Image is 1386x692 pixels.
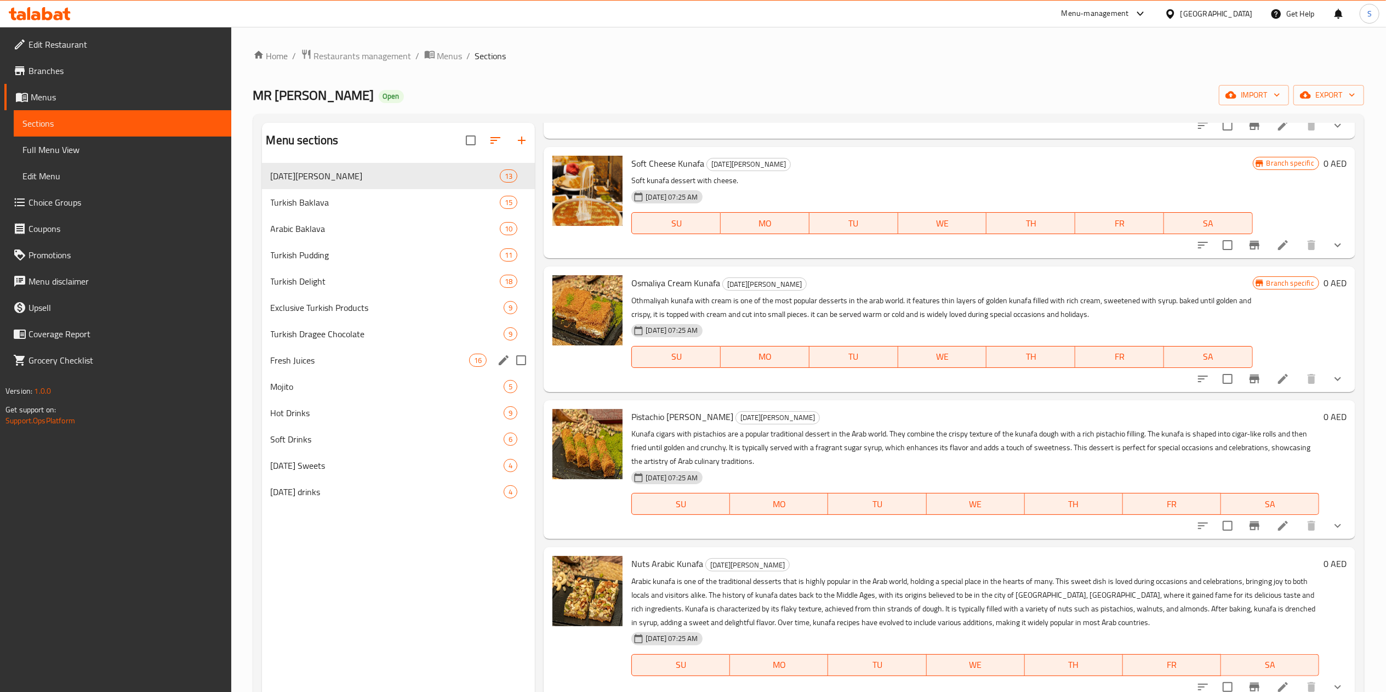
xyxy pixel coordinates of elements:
button: WE [927,654,1025,676]
div: Ramadan Sweets [271,459,504,472]
span: [DATE] 07:25 AM [641,633,702,644]
div: Arabic Baklava10 [262,215,535,242]
button: TU [809,212,898,234]
p: Soft kunafa dessert with cheese. [631,174,1252,188]
nav: Menu sections [262,158,535,509]
p: Othmaliyah kunafa with cream is one of the most popular desserts in the arab world. it features t... [631,294,1252,321]
a: Branches [4,58,231,84]
h6: 0 AED [1324,556,1347,571]
div: Hot Drinks [271,406,504,419]
li: / [293,49,296,63]
div: [DATE][PERSON_NAME]13 [262,163,535,189]
span: FR [1080,215,1160,231]
button: Add section [509,127,535,154]
span: Menus [437,49,463,63]
button: SA [1221,493,1319,515]
div: [DATE] drinks4 [262,479,535,505]
span: SA [1225,657,1315,673]
span: Exclusive Turkish Products [271,301,504,314]
span: SU [636,349,716,365]
span: Grocery Checklist [28,354,223,367]
span: 5 [504,382,517,392]
div: items [500,222,517,235]
button: SA [1164,346,1253,368]
span: 18 [500,276,517,287]
button: edit [495,352,512,368]
img: Pistachio Cigar Kunafa [552,409,623,479]
button: TH [986,212,1075,234]
a: Edit Menu [14,163,231,189]
div: Ramadan Kunafa [271,169,500,183]
span: Mojito [271,380,504,393]
span: Osmaliya Cream Kunafa [631,275,720,291]
a: Full Menu View [14,137,231,163]
p: Arabic kunafa is one of the traditional desserts that is highly popular in the Arab world, holdin... [631,575,1319,629]
span: [DATE] 07:25 AM [641,192,702,202]
span: Menu disclaimer [28,275,223,288]
span: TH [1029,657,1119,673]
span: FR [1127,657,1217,673]
button: TU [828,654,926,676]
button: sort-choices [1190,112,1216,139]
span: [DATE] drinks [271,485,504,498]
span: SU [636,215,716,231]
img: Nuts Arabic Kunafa [552,556,623,626]
button: show more [1325,366,1351,392]
button: MO [730,493,828,515]
li: / [416,49,420,63]
span: [DATE][PERSON_NAME] [706,559,789,571]
div: items [504,327,517,341]
span: SA [1168,349,1248,365]
button: SU [631,346,721,368]
a: Menu disclaimer [4,268,231,294]
span: TH [991,215,1071,231]
a: Edit menu item [1276,372,1290,385]
button: SA [1164,212,1253,234]
button: SA [1221,654,1319,676]
a: Edit menu item [1276,519,1290,532]
span: SU [636,496,726,512]
button: SU [631,654,730,676]
button: show more [1325,232,1351,258]
button: sort-choices [1190,513,1216,539]
div: Fresh Juices16edit [262,347,535,373]
span: export [1302,88,1355,102]
div: [DATE] Sweets4 [262,452,535,479]
button: WE [898,346,987,368]
svg: Show Choices [1331,519,1344,532]
span: Soft Drinks [271,433,504,446]
span: Coverage Report [28,327,223,341]
span: Select to update [1216,514,1239,537]
svg: Show Choices [1331,119,1344,132]
div: Turkish Baklava15 [262,189,535,215]
span: Turkish Baklava [271,196,500,209]
div: items [500,169,517,183]
span: 9 [504,329,517,339]
span: SA [1168,215,1248,231]
button: delete [1298,366,1325,392]
a: Home [253,49,288,63]
a: Edit menu item [1276,239,1290,252]
span: WE [931,496,1020,512]
p: Kunafa cigars with pistachios are a popular traditional dessert in the Arab world. They combine t... [631,427,1319,468]
span: Get support on: [5,402,56,417]
div: Menu-management [1062,7,1129,20]
a: Sections [14,110,231,137]
span: 9 [504,303,517,313]
span: [DATE] 07:25 AM [641,325,702,336]
span: WE [903,349,983,365]
span: MO [734,657,824,673]
span: Edit Restaurant [28,38,223,51]
span: TU [814,349,894,365]
h2: Menu sections [266,132,339,149]
span: Arabic Baklava [271,222,500,235]
span: Sections [475,49,506,63]
span: Menus [31,90,223,104]
span: FR [1127,496,1217,512]
span: 13 [500,171,517,181]
span: Sort sections [482,127,509,154]
span: [DATE][PERSON_NAME] [707,158,790,171]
